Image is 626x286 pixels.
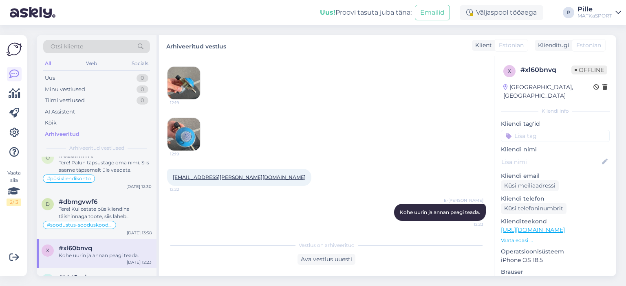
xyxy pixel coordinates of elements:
div: 0 [137,85,148,94]
input: Lisa nimi [501,157,600,166]
span: #kht8csjm [59,274,93,281]
div: # xl60bnvq [520,65,571,75]
div: P [563,7,574,18]
div: Tiimi vestlused [45,96,85,105]
div: Ava vestlus uuesti [298,254,355,265]
div: Web [84,58,99,69]
span: #dbmgvwf6 [59,198,97,205]
span: 12:19 [170,100,201,106]
div: 0 [137,96,148,105]
a: [EMAIL_ADDRESS][PERSON_NAME][DOMAIN_NAME] [173,174,306,180]
span: x [46,247,49,253]
div: Tere! Palun täpsustage oma nimi. Siis saame täpsemalt üle vaadata. [59,159,152,174]
div: All [43,58,53,69]
span: 12:23 [453,221,483,227]
div: 0 [137,74,148,82]
a: PilleMATKaSPORT [578,6,621,19]
p: Operatsioonisüsteem [501,247,610,256]
div: 2 / 3 [7,199,21,206]
div: [GEOGRAPHIC_DATA], [GEOGRAPHIC_DATA] [503,83,593,100]
span: #soodustus-sooduskood-allahindlus [47,223,112,227]
div: MATKaSPORT [578,13,612,19]
input: Lisa tag [501,130,610,142]
b: Uus! [320,9,335,16]
img: Attachment [168,67,200,99]
div: Küsi telefoninumbrit [501,203,566,214]
img: Attachment [168,118,200,151]
p: Kliendi tag'id [501,120,610,128]
div: Vaata siia [7,169,21,206]
p: Kliendi nimi [501,145,610,154]
label: Arhiveeritud vestlus [166,40,226,51]
div: Proovi tasuta juba täna: [320,8,412,17]
div: [DATE] 12:30 [126,183,152,190]
div: Klienditugi [535,41,569,50]
div: Socials [130,58,150,69]
div: Kohe uurin ja annan peagi teada. [59,252,152,259]
span: Otsi kliente [51,42,83,51]
div: AI Assistent [45,108,75,116]
span: Estonian [576,41,601,50]
div: Kliendi info [501,107,610,115]
span: x [508,68,511,74]
a: [URL][DOMAIN_NAME] [501,226,565,234]
div: [DATE] 12:23 [127,259,152,265]
div: [DATE] 13:58 [127,230,152,236]
div: Klient [472,41,492,50]
div: Väljaspool tööaega [460,5,543,20]
span: #xl60bnvq [59,245,92,252]
span: Offline [571,65,607,74]
div: Uus [45,74,55,82]
p: Brauser [501,268,610,276]
div: Arhiveeritud [45,130,79,138]
div: Küsi meiliaadressi [501,180,559,191]
div: Kõik [45,119,57,127]
span: 12:22 [170,186,200,192]
span: o [46,155,50,161]
button: Emailid [415,5,450,20]
img: Askly Logo [7,41,22,57]
span: Vestlus on arhiveeritud [299,242,355,249]
span: Kohe uurin ja annan peagi teada. [400,209,480,215]
p: Kliendi email [501,172,610,180]
p: Kliendi telefon [501,194,610,203]
div: Tere! Kui ostate püsikliendina täishinnaga toote, siis läheb täishinnast alla vastavalt Teie teen... [59,205,152,220]
span: E-[PERSON_NAME] [444,197,483,203]
div: Minu vestlused [45,85,85,94]
span: #püsikliendikonto [47,176,91,181]
p: Klienditeekond [501,217,610,226]
span: Arhiveeritud vestlused [69,144,124,152]
div: Pille [578,6,612,13]
span: d [46,201,50,207]
p: Vaata edasi ... [501,237,610,244]
p: iPhone OS 18.5 [501,256,610,264]
span: 12:19 [170,151,201,157]
span: Estonian [499,41,524,50]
